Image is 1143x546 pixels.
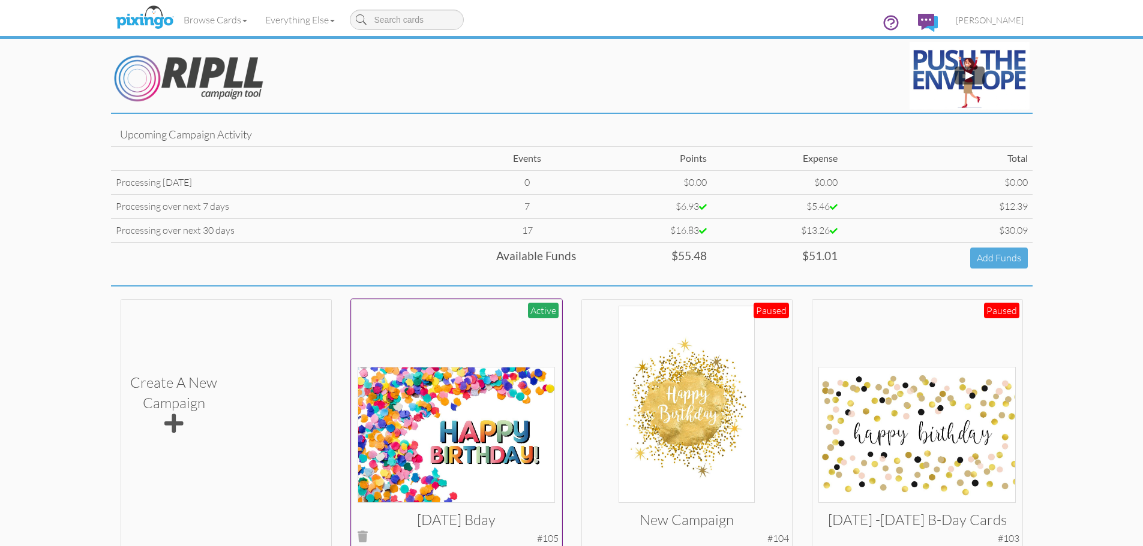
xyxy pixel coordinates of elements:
[712,171,842,195] td: $0.00
[175,5,256,35] a: Browse Cards
[712,242,842,273] td: $51.01
[120,129,1024,141] h4: Upcoming Campaign Activity
[528,303,559,319] div: Active
[111,171,474,195] td: Processing [DATE]
[367,512,546,527] h3: [DATE] Bday
[918,14,938,32] img: comments.svg
[581,171,712,195] td: $0.00
[474,194,581,218] td: 7
[947,5,1033,35] a: [PERSON_NAME]
[998,532,1019,545] div: #103
[597,512,776,527] h3: New campaign
[842,218,1033,242] td: $30.09
[111,194,474,218] td: Processing over next 7 days
[474,171,581,195] td: 0
[581,218,712,242] td: $16.83
[619,306,755,503] img: 115148-1-1715272744541-6c493322a97d6652-qa.jpg
[256,5,344,35] a: Everything Else
[818,367,1016,503] img: 98564-1-1684959584319-01a34a51cca11e82-qa.jpg
[754,303,789,319] div: Paused
[113,3,176,33] img: pixingo logo
[842,171,1033,195] td: $0.00
[358,367,555,503] img: 132089-1-1748381768176-568509d5f5dd59f2-qa.jpg
[581,147,712,171] td: Points
[712,147,842,171] td: Expense
[712,194,842,218] td: $5.46
[474,147,581,171] td: Events
[827,512,1007,527] h3: [DATE] -[DATE] B-day Cards
[956,15,1024,25] span: [PERSON_NAME]
[712,218,842,242] td: $13.26
[767,532,789,545] div: #104
[537,532,559,545] div: #105
[581,194,712,218] td: $6.93
[910,42,1030,110] img: maxresdefault.jpg
[111,218,474,242] td: Processing over next 30 days
[474,218,581,242] td: 17
[984,303,1019,319] div: Paused
[114,55,264,102] img: Ripll_Logo.png
[970,248,1028,269] a: Add Funds
[581,242,712,273] td: $55.48
[111,242,581,273] td: Available Funds
[350,10,464,30] input: Search cards
[842,194,1033,218] td: $12.39
[842,147,1033,171] td: Total
[130,372,217,437] div: Create a new Campaign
